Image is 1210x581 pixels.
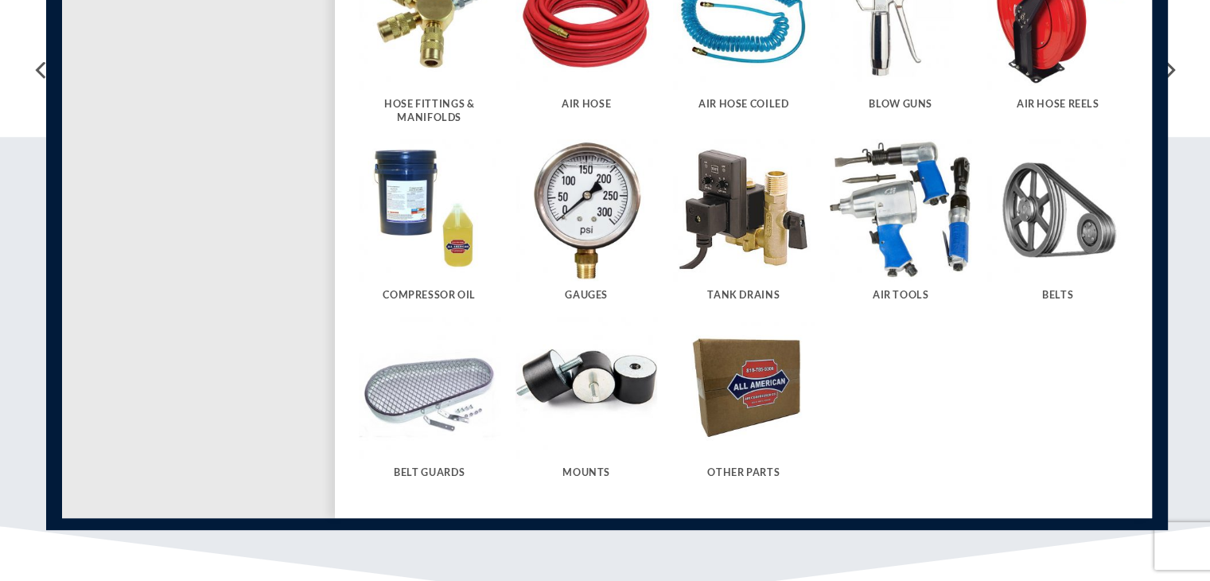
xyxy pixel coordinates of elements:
button: Previous [28,55,56,86]
a: Visit product category Mounts [516,317,657,494]
h5: Air Hose [523,98,649,111]
img: Other Parts [673,317,815,458]
a: Visit product category Belts [987,139,1129,317]
a: Visit product category Gauges [516,139,657,317]
h5: Air Hose Coiled [681,98,807,111]
img: Gauges [516,139,657,281]
a: Visit product category Air Tools [830,139,971,317]
img: Compressor Oil [359,139,500,281]
a: Visit product category Other Parts [673,317,815,494]
img: Air Tools [830,139,971,281]
h5: Mounts [523,466,649,479]
img: Mounts [516,317,657,458]
h5: Hose Fittings & Manifolds [367,98,492,124]
h5: Belt Guards [367,466,492,479]
img: Tank Drains [673,139,815,281]
button: Next [1154,55,1183,86]
img: Belts [987,139,1129,281]
h5: Gauges [523,289,649,302]
h5: Other Parts [681,466,807,479]
a: Visit product category Belt Guards [359,317,500,494]
img: Belt Guards [359,317,500,458]
h5: Compressor Oil [367,289,492,302]
h5: Blow Guns [838,98,963,111]
h5: Tank Drains [681,289,807,302]
a: Visit product category Compressor Oil [359,139,500,317]
h5: Air Hose Reels [995,98,1121,111]
h5: Air Tools [838,289,963,302]
h5: Belts [995,289,1121,302]
a: Visit product category Tank Drains [673,139,815,317]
